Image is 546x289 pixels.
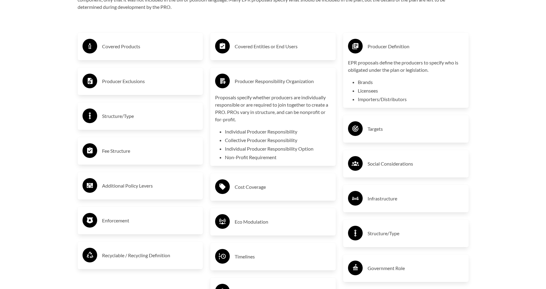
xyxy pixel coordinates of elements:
p: Proposals specify whether producers are individually responsible or are required to join together... [215,94,331,123]
li: Individual Producer Responsibility Option [225,145,331,152]
h3: Government Role [368,263,464,273]
h3: Enforcement [102,216,198,225]
h3: Social Considerations [368,159,464,169]
li: Licensees [358,87,464,94]
h3: Producer Exclusions [102,76,198,86]
li: Brands [358,79,464,86]
h3: Recyclable / Recycling Definition [102,251,198,260]
h3: Eco Modulation [235,217,331,227]
h3: Fee Structure [102,146,198,156]
h3: Covered Products [102,42,198,51]
h3: Cost Coverage [235,182,331,192]
li: Non-Profit Requirement [225,154,331,161]
h3: Structure/Type [102,111,198,121]
h3: Targets [368,124,464,134]
h3: Timelines [235,252,331,262]
h3: Structure/Type [368,229,464,238]
li: Individual Producer Responsibility [225,128,331,135]
h3: Producer Definition [368,42,464,51]
h3: Additional Policy Levers [102,181,198,191]
h3: Producer Responsibility Organization [235,76,331,86]
h3: Infrastructure [368,194,464,203]
p: EPR proposals define the producers to specify who is obligated under the plan or legislation. [348,59,464,74]
h3: Covered Entities or End Users [235,42,331,51]
li: Collective Producer Responsibility [225,137,331,144]
li: Importers/Distributors [358,96,464,103]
